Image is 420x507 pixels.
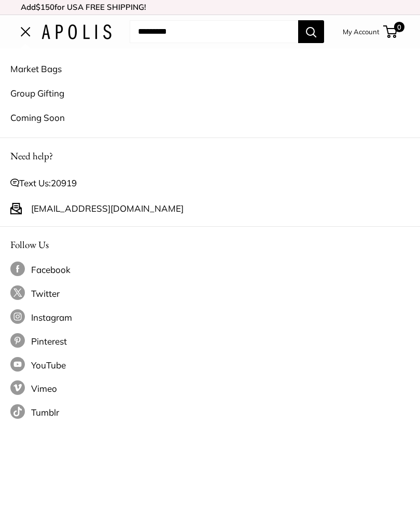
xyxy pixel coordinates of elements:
img: Apolis [41,24,111,39]
a: Market Bags [10,57,410,81]
a: Follow us on YouTube [10,357,410,374]
p: Need help? [10,147,410,165]
a: 20919 [51,177,77,188]
a: Follow us on Pinterest [10,333,410,350]
a: My Account [343,25,380,38]
a: 0 [384,25,397,38]
span: 0 [394,22,404,32]
span: $150 [36,2,54,12]
a: Coming Soon [10,105,410,130]
a: Group Gifting [10,81,410,105]
a: Follow us on Tumblr [10,404,410,421]
span: Text Us: [19,175,77,191]
a: Follow us on Vimeo [10,380,410,397]
button: Search [298,20,324,43]
a: [EMAIL_ADDRESS][DOMAIN_NAME] [31,200,184,217]
p: Follow Us [10,236,410,253]
a: Follow us on Instagram [10,309,410,326]
input: Search... [130,20,298,43]
a: Follow us on Facebook [10,262,410,278]
button: Open menu [21,28,31,36]
a: Follow us on Twitter [10,285,410,302]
